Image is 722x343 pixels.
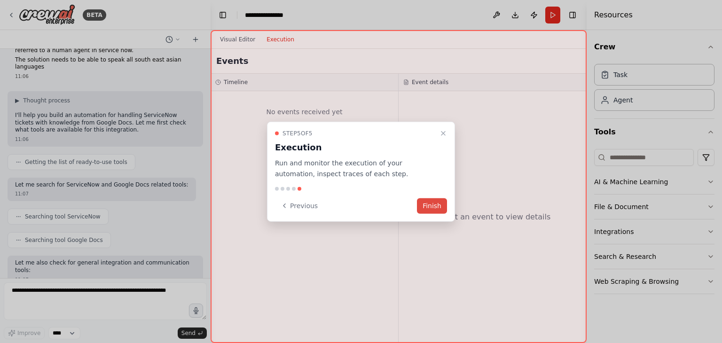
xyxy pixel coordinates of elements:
button: Previous [275,198,323,213]
button: Hide left sidebar [216,8,229,22]
p: Run and monitor the execution of your automation, inspect traces of each step. [275,158,436,179]
h3: Execution [275,141,436,154]
button: Finish [417,198,447,213]
button: Close walkthrough [438,128,449,139]
span: Step 5 of 5 [283,130,313,137]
